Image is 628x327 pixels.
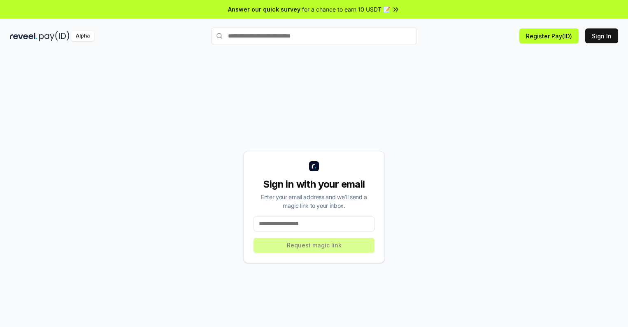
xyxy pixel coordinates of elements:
div: Enter your email address and we’ll send a magic link to your inbox. [254,193,374,210]
div: Alpha [71,31,94,41]
div: Sign in with your email [254,178,374,191]
img: logo_small [309,161,319,171]
span: Answer our quick survey [228,5,300,14]
button: Sign In [585,28,618,43]
img: reveel_dark [10,31,37,41]
button: Register Pay(ID) [519,28,579,43]
img: pay_id [39,31,70,41]
span: for a chance to earn 10 USDT 📝 [302,5,390,14]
